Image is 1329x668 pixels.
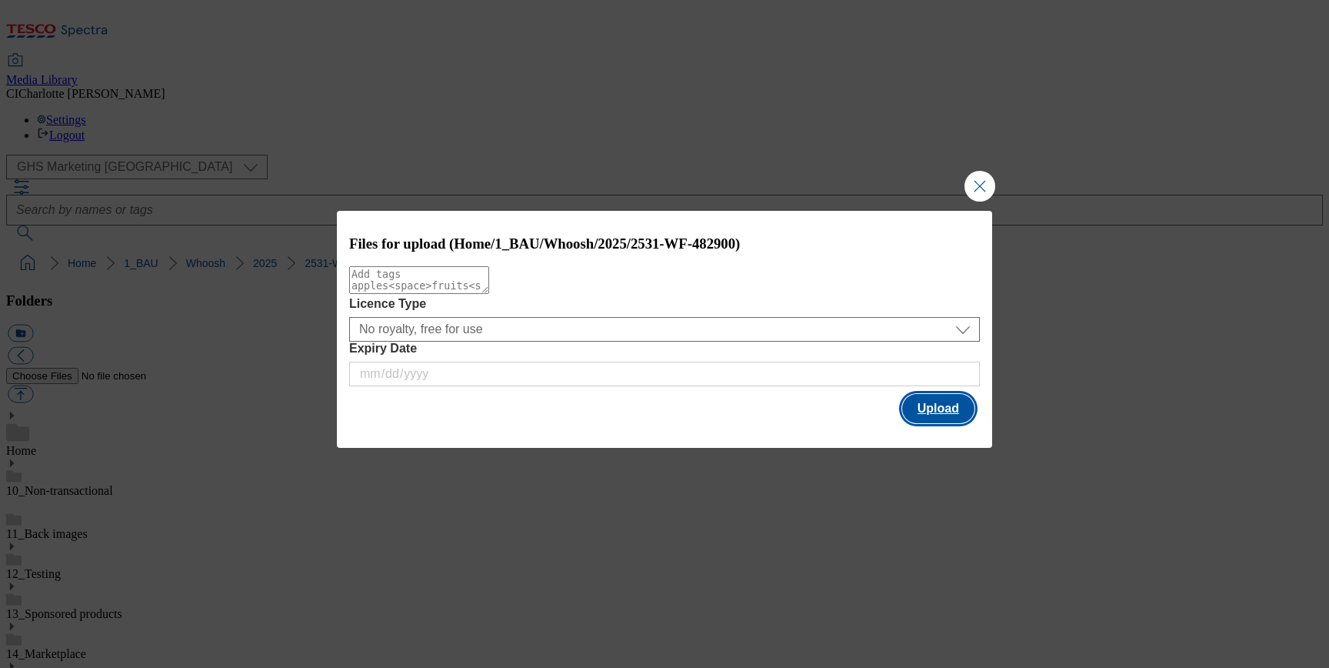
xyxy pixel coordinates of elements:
label: Licence Type [349,297,980,311]
h3: Files for upload (Home/1_BAU/Whoosh/2025/2531-WF-482900) [349,235,980,252]
button: Upload [902,394,974,423]
button: Close Modal [964,171,995,202]
div: Modal [337,211,992,449]
label: Expiry Date [349,342,980,356]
